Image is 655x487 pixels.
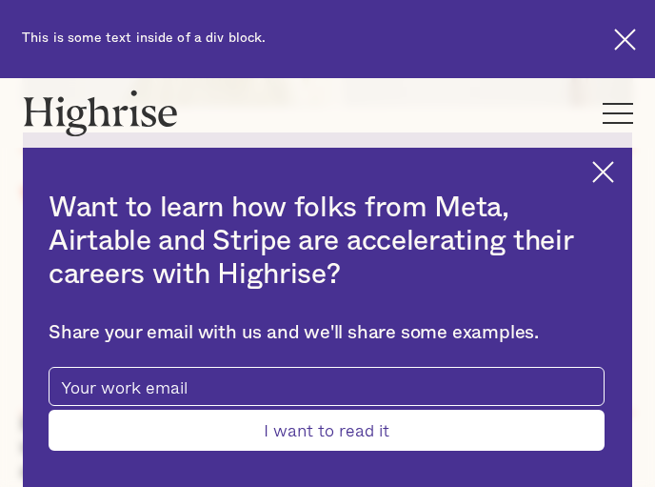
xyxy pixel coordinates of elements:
div: Share your email with us and we'll share some examples. [49,322,605,345]
h2: Want to learn how folks from Meta, Airtable and Stripe are accelerating their careers with Highrise? [49,192,605,291]
form: current-ascender-blog-article-modal-form [49,367,605,451]
input: Your work email [49,367,605,406]
img: Cross icon [614,29,636,51]
input: I want to read it [49,410,605,451]
img: Cross icon [592,161,614,183]
img: Highrise logo [22,90,179,136]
